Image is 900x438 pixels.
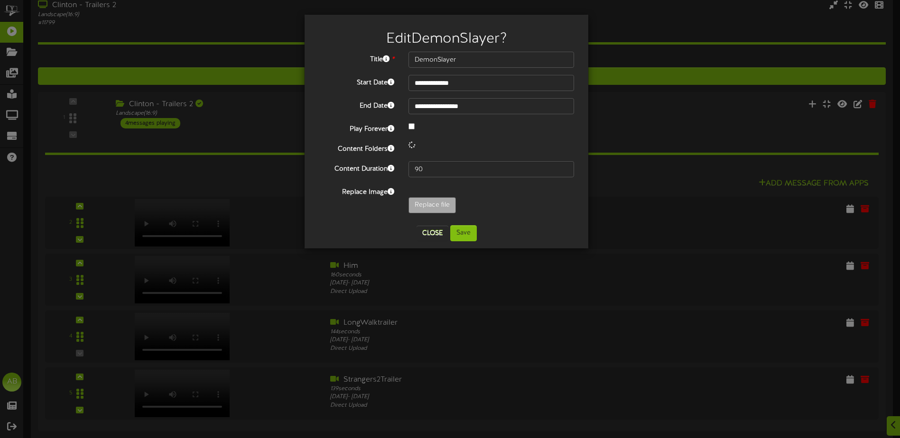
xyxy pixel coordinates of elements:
button: Save [450,225,477,241]
h2: Edit DemonSlayer ? [319,31,574,47]
label: End Date [312,98,401,111]
input: 15 [408,161,574,177]
label: Start Date [312,75,401,88]
label: Title [312,52,401,64]
input: Title [408,52,574,68]
button: Close [417,226,448,241]
label: Content Folders [312,141,401,154]
label: Replace Image [312,184,401,197]
label: Play Forever [312,121,401,134]
label: Content Duration [312,161,401,174]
